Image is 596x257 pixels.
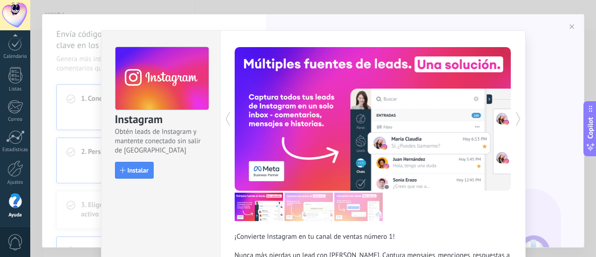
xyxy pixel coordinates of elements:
[2,147,29,153] div: Estadísticas
[334,193,383,221] img: com_instagram_tour_3_es.png
[284,193,333,221] img: com_instagram_tour_2_es.png
[115,162,154,179] button: Instalar
[115,112,208,127] h3: Instagram
[128,167,149,174] span: Instalar
[2,180,29,186] div: Ajustes
[235,193,283,221] img: com_instagram_tour_1_es.png
[2,54,29,60] div: Calendario
[2,212,29,218] div: Ayuda
[2,117,29,123] div: Correo
[2,86,29,92] div: Listas
[115,127,208,155] span: Obtén leads de Instagram y mantente conectado sin salir de [GEOGRAPHIC_DATA]
[586,117,595,139] span: Copilot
